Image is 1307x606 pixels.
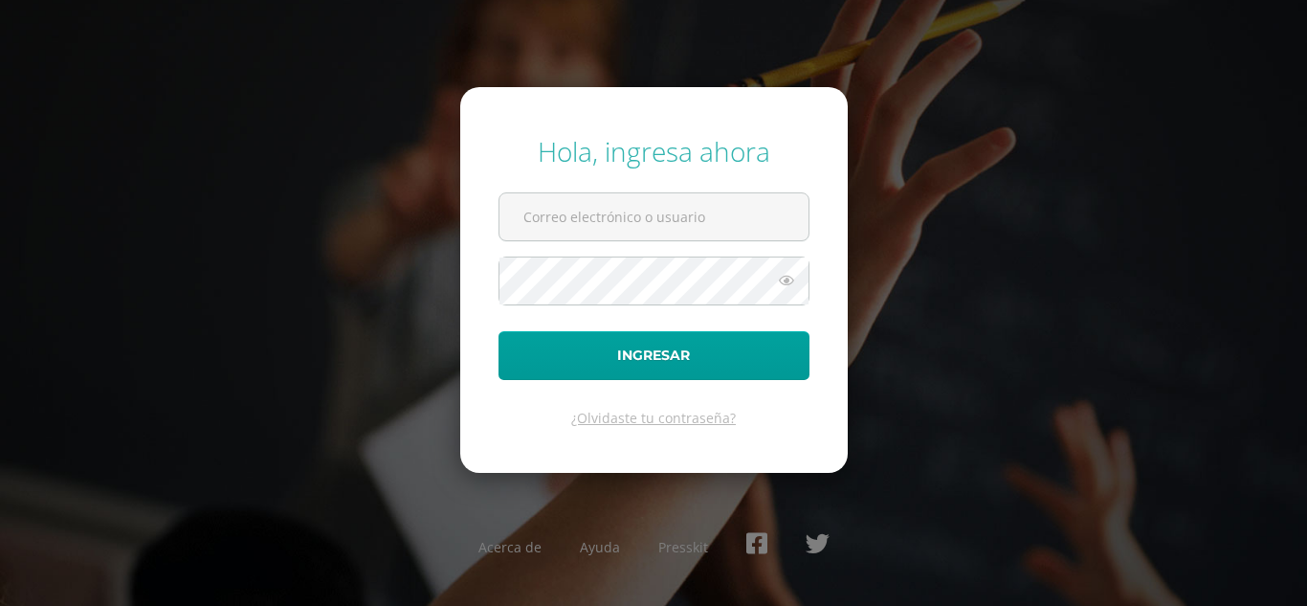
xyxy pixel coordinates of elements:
[580,538,620,556] a: Ayuda
[498,133,809,169] div: Hola, ingresa ahora
[498,331,809,380] button: Ingresar
[478,538,542,556] a: Acerca de
[658,538,708,556] a: Presskit
[499,193,809,240] input: Correo electrónico o usuario
[571,409,736,427] a: ¿Olvidaste tu contraseña?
